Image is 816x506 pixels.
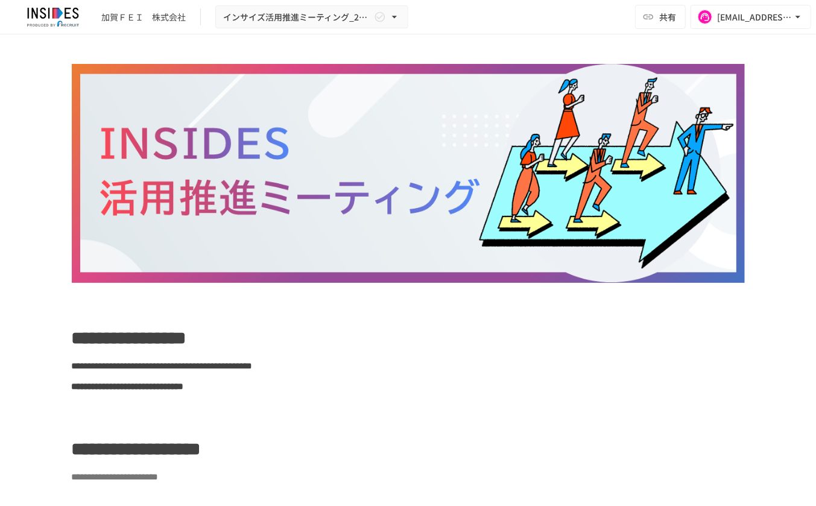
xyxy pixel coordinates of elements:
button: 共有 [635,5,686,29]
span: 共有 [659,10,676,24]
button: インサイズ活用推進ミーティング_202508 ～現場展開後3回目～ [215,5,408,29]
span: インサイズ活用推進ミーティング_202508 ～現場展開後3回目～ [223,10,372,25]
img: JmGSPSkPjKwBq77AtHmwC7bJguQHJlCRQfAXtnx4WuV [14,7,92,27]
div: [EMAIL_ADDRESS][DOMAIN_NAME] [717,10,792,25]
div: 加賀ＦＥＩ 株式会社 [101,11,186,24]
button: [EMAIL_ADDRESS][DOMAIN_NAME] [691,5,811,29]
img: O5DqIo9zSHPn2EzYg8ZhOL68XrMhaihYNmSUcJ1XRkK [72,64,745,283]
